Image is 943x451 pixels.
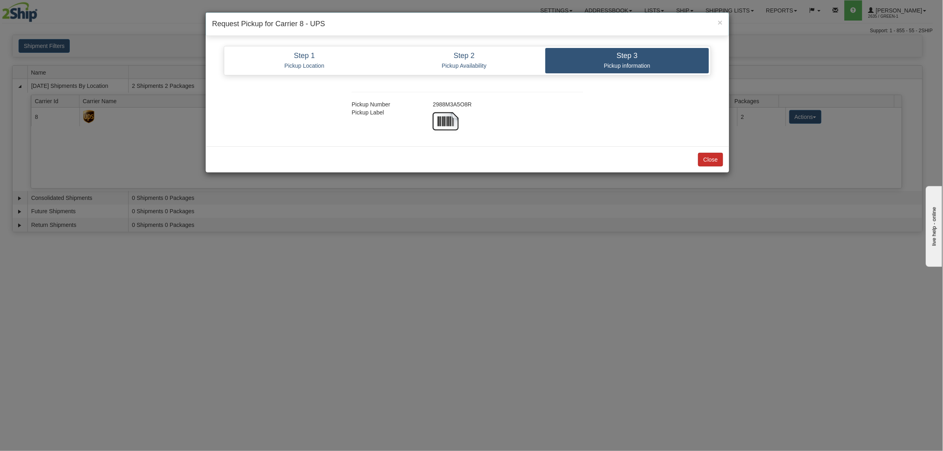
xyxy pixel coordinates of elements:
h4: Request Pickup for Carrier 8 - UPS [212,19,723,29]
span: × [718,18,723,27]
iframe: chat widget [924,184,942,266]
div: live help - online [6,7,75,13]
h4: Step 2 [389,52,540,60]
button: Close [698,153,723,166]
h4: Step 1 [232,52,377,60]
img: barcode.jpg [433,108,459,134]
div: Pickup Number [346,100,427,108]
p: Pickup information [551,62,703,69]
p: Pickup Availability [389,62,540,69]
div: 2988M3A5O8R [427,100,589,108]
p: Pickup Location [232,62,377,69]
a: Step 3 Pickup information [545,48,709,73]
h4: Step 3 [551,52,703,60]
button: Close [718,18,723,27]
div: Pickup Label [346,108,427,116]
a: Step 2 Pickup Availability [383,48,546,73]
a: Step 1 Pickup Location [226,48,383,73]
